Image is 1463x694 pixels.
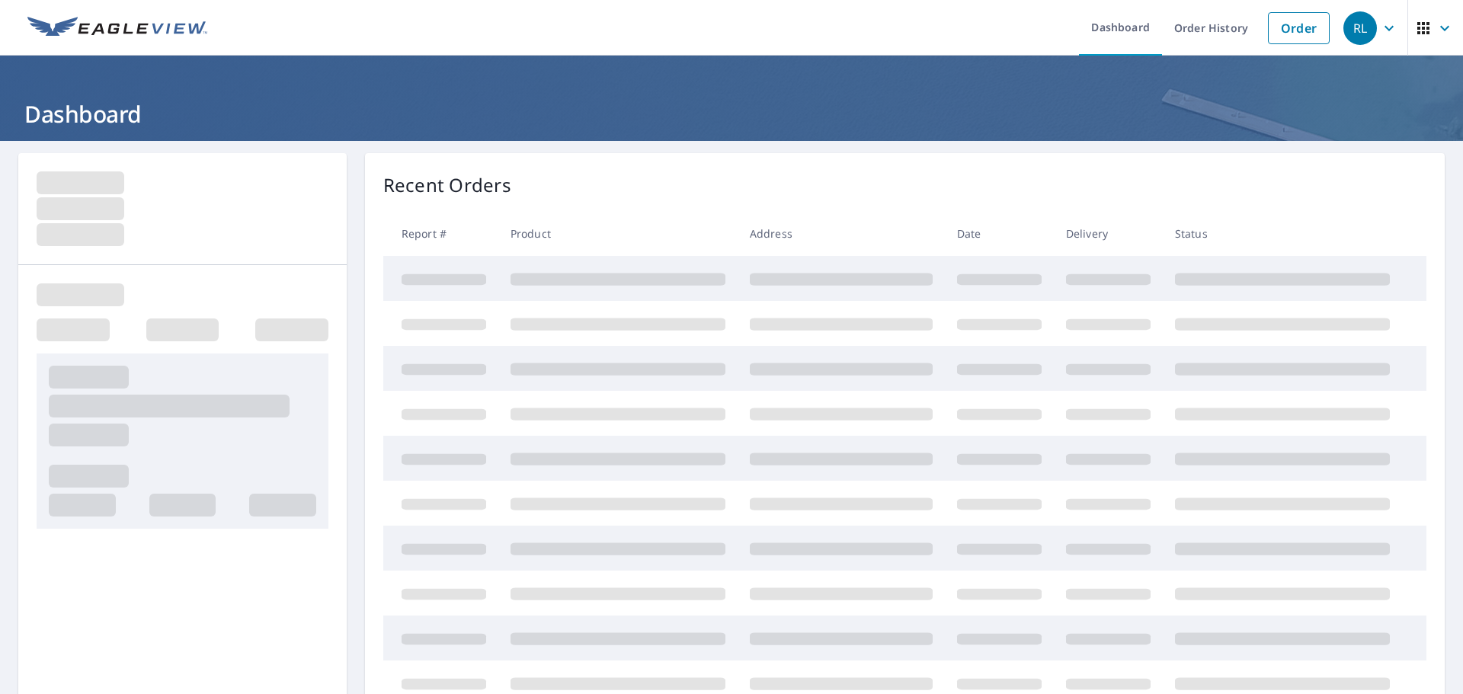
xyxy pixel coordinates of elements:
[498,211,738,256] th: Product
[1268,12,1330,44] a: Order
[738,211,945,256] th: Address
[1163,211,1402,256] th: Status
[18,98,1445,130] h1: Dashboard
[1343,11,1377,45] div: RL
[27,17,207,40] img: EV Logo
[383,171,511,199] p: Recent Orders
[945,211,1054,256] th: Date
[383,211,498,256] th: Report #
[1054,211,1163,256] th: Delivery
